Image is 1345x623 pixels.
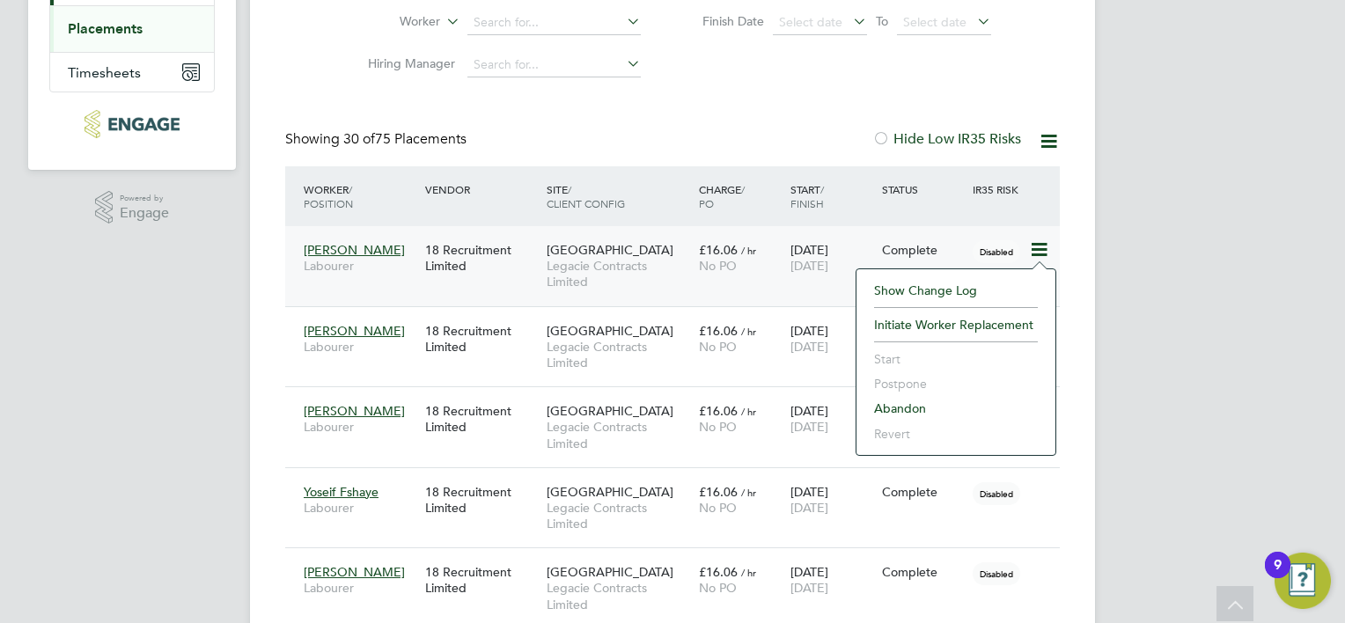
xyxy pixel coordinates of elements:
[304,339,416,355] span: Labourer
[49,110,215,138] a: Go to home page
[790,419,828,435] span: [DATE]
[547,403,673,419] span: [GEOGRAPHIC_DATA]
[304,323,405,339] span: [PERSON_NAME]
[699,242,738,258] span: £16.06
[285,130,470,149] div: Showing
[304,484,379,500] span: Yoseif Fshaye
[299,554,1060,569] a: [PERSON_NAME]Labourer18 Recruitment Limited[GEOGRAPHIC_DATA]Legacie Contracts Limited£16.06 / hrN...
[973,562,1020,585] span: Disabled
[968,173,1029,205] div: IR35 Risk
[786,394,878,443] div: [DATE]
[699,323,738,339] span: £16.06
[741,244,756,257] span: / hr
[50,5,214,52] div: Jobs
[421,475,542,524] div: 18 Recruitment Limited
[871,10,893,33] span: To
[865,421,1047,446] li: Revert
[542,173,695,219] div: Site
[421,555,542,605] div: 18 Recruitment Limited
[699,500,737,516] span: No PO
[699,564,738,580] span: £16.06
[786,173,878,219] div: Start
[786,555,878,605] div: [DATE]
[699,580,737,596] span: No PO
[343,130,467,148] span: 75 Placements
[421,394,542,443] div: 18 Recruitment Limited
[741,486,756,499] span: / hr
[547,580,690,612] span: Legacie Contracts Limited
[699,419,737,435] span: No PO
[865,347,1047,371] li: Start
[699,182,745,210] span: / PO
[467,11,641,35] input: Search for...
[299,313,1060,328] a: [PERSON_NAME]Labourer18 Recruitment Limited[GEOGRAPHIC_DATA]Legacie Contracts Limited£16.06 / hrN...
[95,191,170,224] a: Powered byEngage
[304,500,416,516] span: Labourer
[304,564,405,580] span: [PERSON_NAME]
[790,580,828,596] span: [DATE]
[85,110,179,138] img: legacie-logo-retina.png
[68,20,143,37] a: Placements
[699,339,737,355] span: No PO
[699,403,738,419] span: £16.06
[304,242,405,258] span: [PERSON_NAME]
[304,580,416,596] span: Labourer
[882,484,965,500] div: Complete
[741,325,756,338] span: / hr
[865,371,1047,396] li: Postpone
[779,14,842,30] span: Select date
[790,339,828,355] span: [DATE]
[973,482,1020,505] span: Disabled
[421,173,542,205] div: Vendor
[339,13,440,31] label: Worker
[786,314,878,363] div: [DATE]
[741,566,756,579] span: / hr
[872,130,1021,148] label: Hide Low IR35 Risks
[882,242,965,258] div: Complete
[786,233,878,282] div: [DATE]
[547,500,690,531] span: Legacie Contracts Limited
[547,419,690,451] span: Legacie Contracts Limited
[699,484,738,500] span: £16.06
[1274,565,1282,588] div: 9
[299,173,421,219] div: Worker
[547,339,690,370] span: Legacie Contracts Limited
[903,14,966,30] span: Select date
[547,323,673,339] span: [GEOGRAPHIC_DATA]
[304,258,416,274] span: Labourer
[68,64,141,81] span: Timesheets
[299,393,1060,408] a: [PERSON_NAME]Labourer18 Recruitment Limited[GEOGRAPHIC_DATA]Legacie Contracts Limited£16.06 / hrN...
[421,314,542,363] div: 18 Recruitment Limited
[790,258,828,274] span: [DATE]
[304,403,405,419] span: [PERSON_NAME]
[120,206,169,221] span: Engage
[547,258,690,290] span: Legacie Contracts Limited
[421,233,542,282] div: 18 Recruitment Limited
[878,173,969,205] div: Status
[865,278,1047,303] li: Show change log
[304,182,353,210] span: / Position
[304,419,416,435] span: Labourer
[865,396,1047,421] li: Abandon
[882,564,965,580] div: Complete
[1275,553,1331,609] button: Open Resource Center, 9 new notifications
[741,405,756,418] span: / hr
[354,55,455,71] label: Hiring Manager
[865,312,1047,337] li: Initiate Worker Replacement
[120,191,169,206] span: Powered by
[790,500,828,516] span: [DATE]
[547,484,673,500] span: [GEOGRAPHIC_DATA]
[547,564,673,580] span: [GEOGRAPHIC_DATA]
[786,475,878,524] div: [DATE]
[547,182,625,210] span: / Client Config
[299,232,1060,247] a: [PERSON_NAME]Labourer18 Recruitment Limited[GEOGRAPHIC_DATA]Legacie Contracts Limited£16.06 / hrN...
[343,130,375,148] span: 30 of
[50,53,214,92] button: Timesheets
[699,258,737,274] span: No PO
[695,173,786,219] div: Charge
[467,53,641,77] input: Search for...
[973,240,1020,263] span: Disabled
[547,242,673,258] span: [GEOGRAPHIC_DATA]
[790,182,824,210] span: / Finish
[299,474,1060,489] a: Yoseif FshayeLabourer18 Recruitment Limited[GEOGRAPHIC_DATA]Legacie Contracts Limited£16.06 / hrN...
